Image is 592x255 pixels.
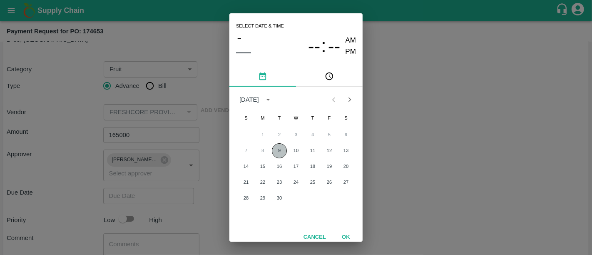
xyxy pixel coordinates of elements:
[305,175,320,190] button: 25
[289,175,303,190] button: 24
[272,159,287,174] button: 16
[322,110,337,127] span: Friday
[238,32,241,43] span: –
[236,43,251,60] button: ––
[255,175,270,190] button: 22
[322,159,337,174] button: 19
[321,35,326,57] span: :
[255,110,270,127] span: Monday
[289,143,303,158] button: 10
[272,110,287,127] span: Tuesday
[333,230,359,245] button: OK
[239,95,259,104] div: [DATE]
[328,35,341,57] button: --
[255,191,270,206] button: 29
[342,92,358,107] button: Next month
[305,110,320,127] span: Thursday
[338,175,353,190] button: 27
[305,159,320,174] button: 18
[272,143,287,158] button: 9
[261,93,275,106] button: calendar view is open, switch to year view
[305,143,320,158] button: 11
[239,159,254,174] button: 14
[338,143,353,158] button: 13
[236,32,243,43] button: –
[272,191,287,206] button: 30
[236,20,284,32] span: Select date & time
[338,159,353,174] button: 20
[289,110,303,127] span: Wednesday
[255,159,270,174] button: 15
[239,175,254,190] button: 21
[239,110,254,127] span: Sunday
[346,46,356,57] button: PM
[272,175,287,190] button: 23
[300,230,329,245] button: Cancel
[338,110,353,127] span: Saturday
[229,67,296,87] button: pick date
[289,159,303,174] button: 17
[308,35,321,57] button: --
[346,35,356,46] button: AM
[322,175,337,190] button: 26
[296,67,363,87] button: pick time
[239,191,254,206] button: 28
[322,143,337,158] button: 12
